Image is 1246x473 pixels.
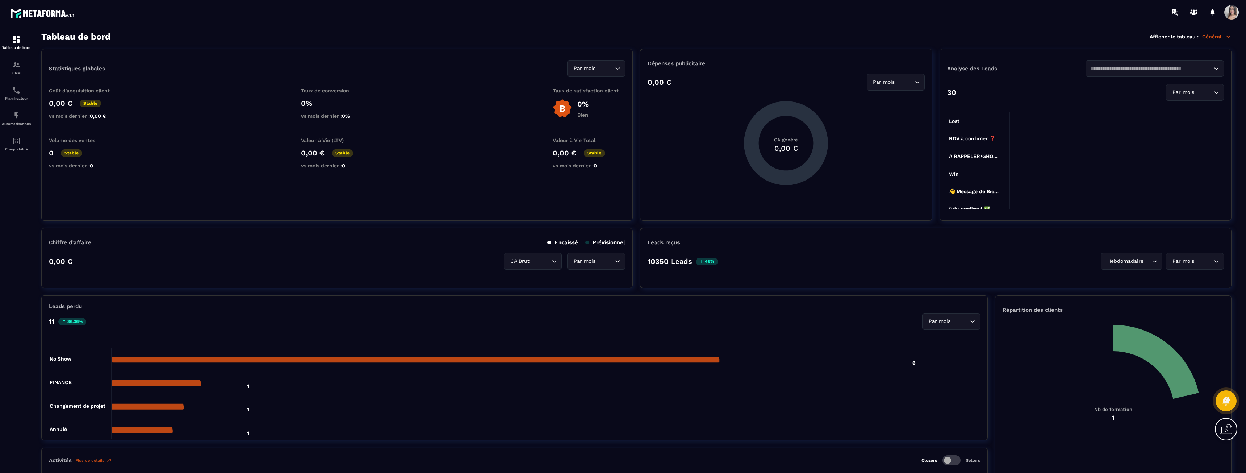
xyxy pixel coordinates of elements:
[2,30,31,55] a: formationformationTableau de bord
[696,258,718,265] p: 46%
[49,99,72,108] p: 0,00 €
[1086,60,1224,77] div: Search for option
[12,111,21,120] img: automations
[301,113,373,119] p: vs mois dernier :
[509,257,531,265] span: CA Brut
[871,78,896,86] span: Par mois
[61,149,82,157] p: Stable
[49,113,121,119] p: vs mois dernier :
[553,149,576,157] p: 0,00 €
[922,313,980,330] div: Search for option
[584,149,605,157] p: Stable
[1166,84,1224,101] div: Search for option
[2,131,31,157] a: accountantaccountantComptabilité
[10,7,75,20] img: logo
[1150,34,1199,40] p: Afficher le tableau :
[648,60,924,67] p: Dépenses publicitaire
[1202,33,1232,40] p: Général
[50,379,72,385] tspan: FINANCE
[949,136,996,142] tspan: RDV à confimer ❓
[2,55,31,80] a: formationformationCRM
[106,457,112,463] img: narrow-up-right-o.6b7c60e2.svg
[301,163,373,169] p: vs mois dernier :
[1196,257,1212,265] input: Search for option
[301,137,373,143] p: Valeur à Vie (LTV)
[49,137,121,143] p: Volume des ventes
[90,113,106,119] span: 0,00 €
[1196,88,1212,96] input: Search for option
[12,35,21,44] img: formation
[301,149,325,157] p: 0,00 €
[49,163,121,169] p: vs mois dernier :
[1101,253,1162,270] div: Search for option
[2,122,31,126] p: Automatisations
[553,137,625,143] p: Valeur à Vie Total
[567,60,625,77] div: Search for option
[949,153,998,159] tspan: A RAPPELER/GHO...
[12,137,21,145] img: accountant
[597,257,613,265] input: Search for option
[2,96,31,100] p: Planificateur
[50,356,72,362] tspan: No Show
[49,149,54,157] p: 0
[531,257,550,265] input: Search for option
[896,78,913,86] input: Search for option
[867,74,925,91] div: Search for option
[90,163,93,169] span: 0
[332,149,353,157] p: Stable
[58,318,86,325] p: 36.36%
[594,163,597,169] span: 0
[50,403,105,409] tspan: Changement de projet
[577,100,589,108] p: 0%
[947,65,1086,72] p: Analyse des Leads
[572,65,597,72] span: Par mois
[2,147,31,151] p: Comptabilité
[585,239,625,246] p: Prévisionnel
[1166,253,1224,270] div: Search for option
[2,71,31,75] p: CRM
[567,253,625,270] div: Search for option
[1171,257,1196,265] span: Par mois
[577,112,589,118] p: Bien
[41,32,110,42] h3: Tableau de bord
[1090,65,1212,72] input: Search for option
[597,65,613,72] input: Search for option
[648,257,692,266] p: 10350 Leads
[1003,307,1224,313] p: Répartition des clients
[49,303,82,310] p: Leads perdu
[12,86,21,95] img: scheduler
[49,65,105,72] p: Statistiques globales
[342,163,345,169] span: 0
[49,457,72,464] p: Activités
[553,99,572,118] img: b-badge-o.b3b20ee6.svg
[949,206,991,212] tspan: Rdv confirmé ✅
[572,257,597,265] span: Par mois
[301,99,373,108] p: 0%
[648,78,671,87] p: 0,00 €
[2,46,31,50] p: Tableau de bord
[927,318,952,325] span: Par mois
[553,88,625,94] p: Taux de satisfaction client
[12,61,21,69] img: formation
[504,253,562,270] div: Search for option
[921,458,937,463] p: Closers
[2,80,31,106] a: schedulerschedulerPlanificateur
[75,457,112,463] a: Plus de détails
[966,458,980,463] p: Setters
[952,318,968,325] input: Search for option
[547,239,578,246] p: Encaissé
[49,239,91,246] p: Chiffre d’affaire
[949,118,959,124] tspan: Lost
[648,239,680,246] p: Leads reçus
[50,426,67,432] tspan: Annulé
[1171,88,1196,96] span: Par mois
[49,317,55,326] p: 11
[949,188,999,195] tspan: 👋 Message de Bie...
[342,113,350,119] span: 0%
[2,106,31,131] a: automationsautomationsAutomatisations
[947,88,956,97] p: 30
[949,171,959,177] tspan: Win
[49,88,121,94] p: Coût d'acquisition client
[553,163,625,169] p: vs mois dernier :
[301,88,373,94] p: Taux de conversion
